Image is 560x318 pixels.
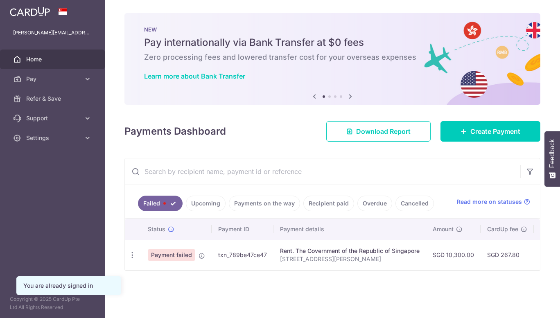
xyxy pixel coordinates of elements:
[144,36,521,49] h5: Pay internationally via Bank Transfer at $0 fees
[144,52,521,62] h6: Zero processing fees and lowered transfer cost for your overseas expenses
[357,196,392,211] a: Overdue
[26,75,80,83] span: Pay
[280,247,420,255] div: Rent. The Government of the Republic of Singapore
[148,249,195,261] span: Payment failed
[26,95,80,103] span: Refer & Save
[229,196,300,211] a: Payments on the way
[148,225,165,233] span: Status
[212,219,273,240] th: Payment ID
[481,240,534,270] td: SGD 267.80
[457,198,522,206] span: Read more on statuses
[186,196,226,211] a: Upcoming
[457,198,530,206] a: Read more on statuses
[426,240,481,270] td: SGD 10,300.00
[273,219,426,240] th: Payment details
[26,55,80,63] span: Home
[433,225,454,233] span: Amount
[544,131,560,187] button: Feedback - Show survey
[470,126,520,136] span: Create Payment
[144,26,521,33] p: NEW
[13,29,92,37] p: [PERSON_NAME][EMAIL_ADDRESS][DOMAIN_NAME]
[440,121,540,142] a: Create Payment
[138,196,183,211] a: Failed
[487,225,518,233] span: CardUp fee
[124,124,226,139] h4: Payments Dashboard
[26,114,80,122] span: Support
[549,139,556,168] span: Feedback
[326,121,431,142] a: Download Report
[356,126,411,136] span: Download Report
[10,7,50,16] img: CardUp
[125,158,520,185] input: Search by recipient name, payment id or reference
[303,196,354,211] a: Recipient paid
[144,72,245,80] a: Learn more about Bank Transfer
[280,255,420,263] p: [STREET_ADDRESS][PERSON_NAME]
[395,196,434,211] a: Cancelled
[26,134,80,142] span: Settings
[212,240,273,270] td: txn_789be47ce47
[124,13,540,105] img: Bank transfer banner
[23,282,114,290] div: You are already signed in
